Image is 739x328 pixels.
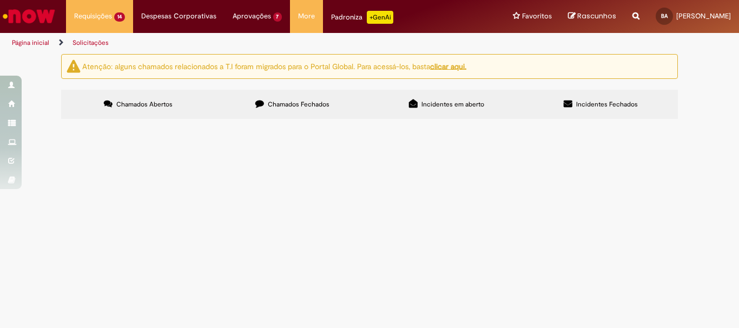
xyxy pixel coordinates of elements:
[661,12,668,19] span: BA
[421,100,484,109] span: Incidentes em aberto
[577,11,616,21] span: Rascunhos
[522,11,552,22] span: Favoritos
[72,38,109,47] a: Solicitações
[82,61,466,71] ng-bind-html: Atenção: alguns chamados relacionados a T.I foram migrados para o Portal Global. Para acessá-los,...
[8,33,485,53] ul: Trilhas de página
[298,11,315,22] span: More
[273,12,282,22] span: 7
[430,61,466,71] a: clicar aqui.
[141,11,216,22] span: Despesas Corporativas
[576,100,638,109] span: Incidentes Fechados
[114,12,125,22] span: 14
[268,100,329,109] span: Chamados Fechados
[331,11,393,24] div: Padroniza
[367,11,393,24] p: +GenAi
[676,11,731,21] span: [PERSON_NAME]
[1,5,57,27] img: ServiceNow
[12,38,49,47] a: Página inicial
[74,11,112,22] span: Requisições
[233,11,271,22] span: Aprovações
[568,11,616,22] a: Rascunhos
[116,100,173,109] span: Chamados Abertos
